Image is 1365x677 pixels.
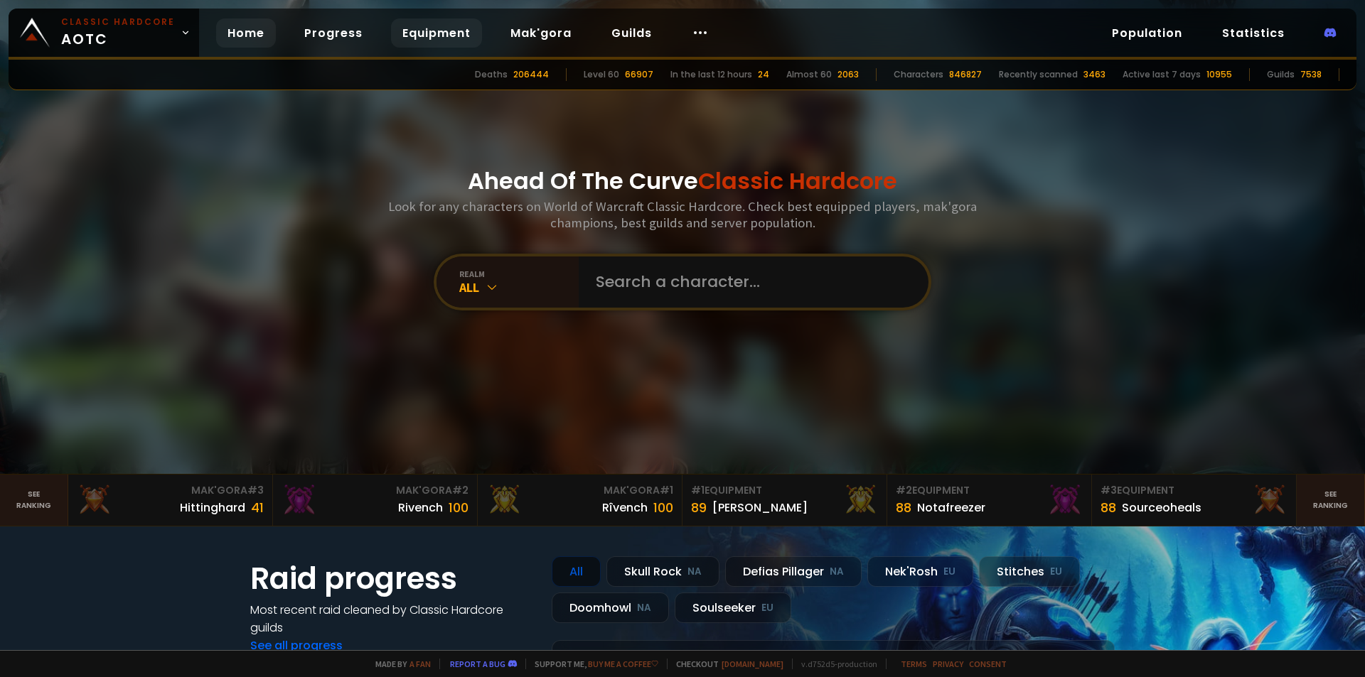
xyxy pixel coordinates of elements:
div: 2063 [837,68,859,81]
a: Equipment [391,18,482,48]
div: All [552,556,601,587]
div: Active last 7 days [1123,68,1201,81]
a: Terms [901,659,927,669]
span: # 2 [452,483,469,497]
div: [PERSON_NAME] [712,499,808,516]
a: Statistics [1211,18,1296,48]
a: Mak'gora [499,18,583,48]
span: Checkout [667,659,783,669]
div: 846827 [949,68,982,81]
a: See all progress [250,637,343,654]
div: 7538 [1300,68,1322,81]
div: 24 [758,68,769,81]
div: 88 [896,498,911,517]
a: #3Equipment88Sourceoheals [1092,475,1297,526]
div: Equipment [1101,483,1288,498]
a: Seeranking [1297,475,1365,526]
div: Mak'Gora [77,483,264,498]
input: Search a character... [587,256,911,308]
small: NA [687,565,702,579]
a: Consent [969,659,1007,669]
a: #2Equipment88Notafreezer [887,475,1092,526]
span: AOTC [61,16,175,50]
span: Made by [367,659,431,669]
span: # 1 [660,483,673,497]
small: EU [943,565,955,579]
span: # 2 [896,483,912,497]
span: Support me, [525,659,658,669]
div: Recently scanned [999,68,1078,81]
div: Mak'Gora [486,483,673,498]
div: Soulseeker [675,592,791,623]
div: Doomhowl [552,592,669,623]
small: EU [1050,565,1062,579]
small: EU [761,601,773,615]
a: Mak'Gora#1Rîvench100 [478,475,682,526]
div: realm [459,269,579,279]
a: #1Equipment89[PERSON_NAME] [682,475,887,526]
h3: Look for any characters on World of Warcraft Classic Hardcore. Check best equipped players, mak'g... [382,198,983,231]
div: Defias Pillager [725,556,862,587]
div: Rîvench [602,499,648,516]
div: 41 [251,498,264,517]
span: # 3 [1101,483,1117,497]
div: Notafreezer [917,499,985,516]
div: Stitches [979,556,1080,587]
div: Level 60 [584,68,619,81]
a: Classic HardcoreAOTC [9,9,199,57]
a: Mak'Gora#3Hittinghard41 [68,475,273,526]
div: 88 [1101,498,1116,517]
h1: Ahead Of The Curve [468,164,897,198]
div: 3463 [1083,68,1106,81]
div: Guilds [1267,68,1295,81]
div: Nek'Rosh [867,556,973,587]
a: Buy me a coffee [588,659,658,669]
div: Rivench [398,499,443,516]
a: Guilds [600,18,663,48]
div: Equipment [896,483,1083,498]
div: Sourceoheals [1122,499,1201,516]
h1: Raid progress [250,556,535,601]
a: [DOMAIN_NAME] [722,659,783,669]
div: All [459,279,579,296]
div: 206444 [513,68,549,81]
span: # 1 [691,483,705,497]
a: Progress [293,18,374,48]
div: Hittinghard [180,499,245,516]
div: Deaths [475,68,508,81]
span: # 3 [247,483,264,497]
span: v. d752d5 - production [792,659,877,669]
h4: Most recent raid cleaned by Classic Hardcore guilds [250,601,535,637]
div: Skull Rock [606,556,719,587]
div: 89 [691,498,707,517]
div: 100 [653,498,673,517]
div: 66907 [625,68,653,81]
a: Home [216,18,276,48]
a: Report a bug [450,659,505,669]
a: a fan [409,659,431,669]
a: Mak'Gora#2Rivench100 [273,475,478,526]
div: Characters [894,68,943,81]
small: NA [637,601,651,615]
small: Classic Hardcore [61,16,175,28]
div: Mak'Gora [282,483,469,498]
div: 100 [449,498,469,517]
div: Almost 60 [786,68,832,81]
div: Equipment [691,483,878,498]
span: Classic Hardcore [698,165,897,197]
small: NA [830,565,844,579]
a: Privacy [933,659,963,669]
div: 10955 [1206,68,1232,81]
a: Population [1101,18,1194,48]
div: In the last 12 hours [670,68,752,81]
